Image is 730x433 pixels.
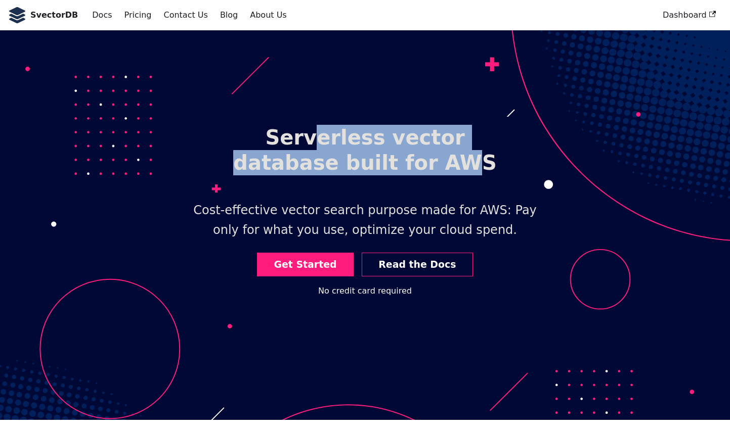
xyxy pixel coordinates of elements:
[8,7,26,23] img: SvectorDB Logo
[257,253,354,276] a: Get Started
[30,9,78,22] b: SvectorDB
[362,253,473,276] a: Read the Docs
[318,284,412,298] div: No credit card required
[214,7,244,24] a: Blog
[203,117,527,183] h1: Serverless vector database built for AWS
[244,7,292,24] a: About Us
[86,7,118,24] a: Docs
[118,7,158,24] a: Pricing
[157,7,213,24] a: Contact Us
[172,193,558,249] p: Cost-effective vector search purpose made for AWS: Pay only for what you use, optimize your cloud...
[8,7,78,23] a: SvectorDB LogoSvectorDB
[657,7,722,24] a: Dashboard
